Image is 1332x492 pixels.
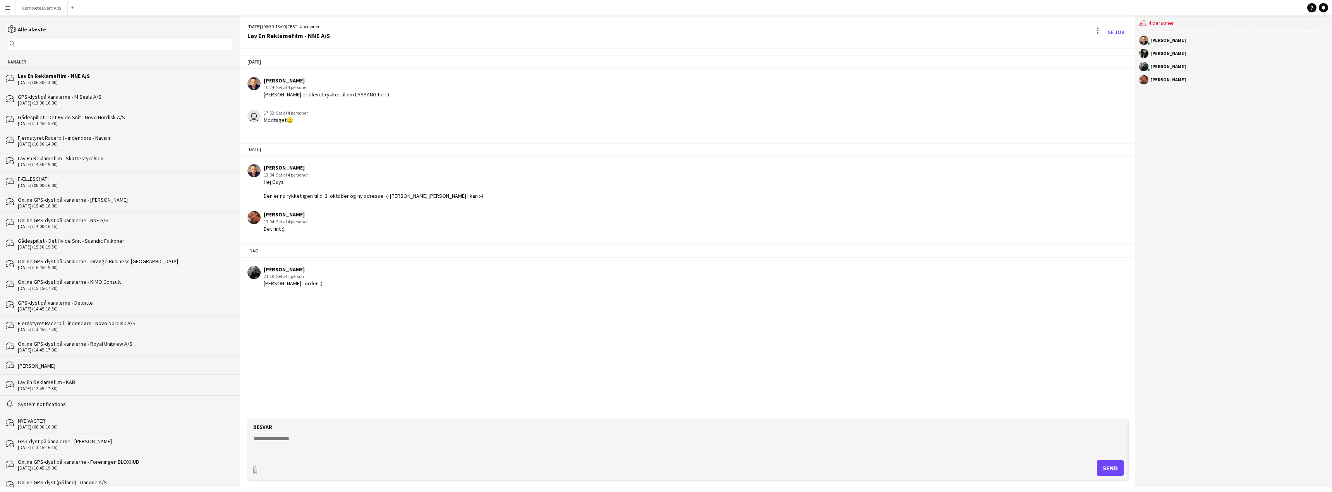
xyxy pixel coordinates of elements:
div: [DATE] (08:00-16:00) [18,424,232,430]
div: Det fint :) [264,225,308,232]
div: [DATE] (15:45-18:00) [18,203,232,209]
div: [DATE] (11:45-15:30) [18,121,232,126]
div: [PERSON_NAME] i orden :) [264,280,323,287]
div: [DATE] (14:45-18:30) [18,306,232,312]
div: [DATE] (16:45-19:00) [18,265,232,270]
div: Online GPS-dyst (på land) - Danone A/S [18,479,232,486]
div: Fjernstyret Racerbil - indendørs - Novo Nordisk A/S [18,320,232,327]
div: [DATE] [240,55,1135,69]
div: [DATE] (15:15-17:30) [18,286,232,291]
div: 13:04 [264,218,308,225]
div: 10:24 [264,84,389,91]
div: [PERSON_NAME] [264,164,483,171]
div: [PERSON_NAME] [18,362,232,369]
div: NYE VAGTER! [18,417,232,424]
div: Lav En Reklamefilm - KAB [18,379,232,386]
div: [DATE] (13:15-16:15) [18,445,232,450]
div: [DATE] (14:00-16:15) [18,224,232,229]
span: · Set af 4 personer [274,110,308,116]
div: [PERSON_NAME] [264,266,323,273]
div: Lav En Reklamefilm - NNE A/S [18,72,232,79]
span: · Set af 4 personer [274,84,308,90]
div: [DATE] (13:00-16:00) [18,100,232,106]
div: Lav En Reklamefilm - NNE A/S [247,32,330,39]
div: Lav En Reklamefilm - Skattestyrelsen [18,155,232,162]
div: 13:04 [264,171,483,178]
div: Hej Guys Den er nu rykket igen til d. 3. oktober og ny adresse :-) [PERSON_NAME] [PERSON_NAME] I ... [264,178,483,200]
div: Online GPS-dyst på kanalerne - Foreningen BLOXHUB [18,458,232,465]
a: Alle ulæste [8,26,46,33]
div: [PERSON_NAME] [1150,51,1186,56]
div: [DATE] (14:45-17:00) [18,347,232,353]
div: [DATE] (15:30-19:30) [18,244,232,250]
div: [PERSON_NAME] er blevet rykket til om LAAAANG tid :-) [264,91,389,98]
div: [DATE] (06:30-13:00) [18,80,232,85]
div: GPS-dyst på kanalerne - M Seals A/S [18,93,232,100]
div: Modtaget🫡 [264,117,308,123]
span: · Set af 1 person [274,273,304,279]
button: Send [1097,460,1124,476]
div: [DATE] [240,143,1135,156]
div: [PERSON_NAME] [1150,77,1186,82]
div: System notifications [18,401,232,408]
label: Besvar [253,423,272,430]
div: [PERSON_NAME] [264,77,389,84]
div: I dag [240,244,1135,257]
span: · Set af 4 personer [274,219,308,225]
div: Gådespillet - Det Hvide Snit - Scandic Falkoner [18,237,232,244]
div: 4 personer [1139,15,1328,32]
div: [DATE] (12:45-17:30) [18,386,232,391]
div: GPS-dyst på kanalerne - Deloitte [18,299,232,306]
div: [PERSON_NAME] [1150,64,1186,69]
div: Online GPS-dyst på kanalerne - Orange Business [GEOGRAPHIC_DATA] [18,258,232,265]
div: GPS-dyst på kanalerne - [PERSON_NAME] [18,438,232,445]
span: · Set af 4 personer [274,172,308,178]
div: 17:52 [264,110,308,117]
div: [PERSON_NAME] [1150,38,1186,43]
div: Online GPS-dyst på kanalerne - KIMO Consult [18,278,232,285]
div: 21:10 [264,273,323,280]
div: Gådespillet - Det Hvide Snit - Novo Nordisk A/S [18,114,232,121]
div: Online GPS-dyst på kanalerne - [PERSON_NAME] [18,196,232,203]
div: [DATE] (13:45-17:30) [18,327,232,332]
button: Complete Event ApS [16,0,68,15]
div: [DATE] (16:45-19:00) [18,465,232,471]
div: FÆLLESCHAT ! [18,175,232,182]
div: [DATE] (10:30-14:00) [18,141,232,147]
div: Fjernstyret Racerbil - indendørs - Naviair [18,134,232,141]
div: [DATE] (08:00-16:00) [18,183,232,188]
span: CEST [287,24,297,29]
div: [DATE] (06:30-13:00) | 4 personer [247,23,330,30]
div: Online GPS-dyst på kanalerne - NNE A/S [18,217,232,224]
a: Se Job [1105,26,1128,38]
div: Online GPS-dyst på kanalerne - Royal Unibrew A/S [18,340,232,347]
div: [DATE] (17:15-19:00) [18,486,232,492]
div: [DATE] (14:30-19:00) [18,162,232,167]
div: [PERSON_NAME] [264,211,308,218]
